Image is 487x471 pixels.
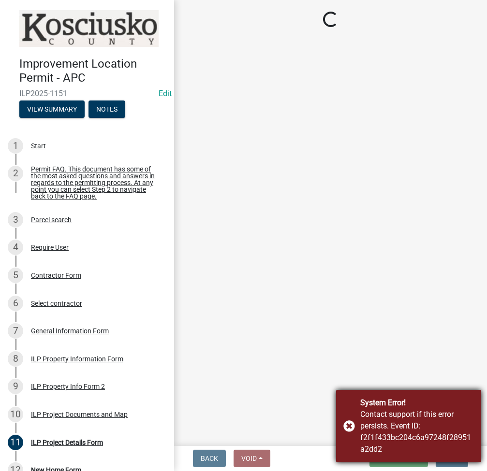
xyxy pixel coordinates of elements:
[8,268,23,283] div: 5
[8,166,23,181] div: 2
[159,89,172,98] wm-modal-confirm: Edit Application Number
[19,10,159,47] img: Kosciusko County, Indiana
[8,296,23,311] div: 6
[19,106,85,114] wm-modal-confirm: Summary
[360,409,474,455] div: Contact support if this error persists. Event ID: f2f1f433bc204c6a97248f28951a2dd2
[234,450,270,467] button: Void
[8,435,23,450] div: 11
[89,106,125,114] wm-modal-confirm: Notes
[31,272,81,279] div: Contractor Form
[8,351,23,367] div: 8
[8,407,23,422] div: 10
[360,397,474,409] div: System Error!
[8,323,23,339] div: 7
[8,379,23,394] div: 9
[31,383,105,390] div: ILP Property Info Form 2
[19,89,155,98] span: ILP2025-1151
[201,455,218,462] span: Back
[19,100,85,118] button: View Summary
[19,57,166,85] h4: Improvement Location Permit - APC
[31,411,128,418] div: ILP Project Documents and Map
[31,300,82,307] div: Select contractor
[89,100,125,118] button: Notes
[31,143,46,149] div: Start
[8,240,23,255] div: 4
[193,450,226,467] button: Back
[31,328,109,334] div: General Information Form
[241,455,257,462] span: Void
[31,439,103,446] div: ILP Project Details Form
[31,216,72,223] div: Parcel search
[8,212,23,228] div: 3
[31,356,123,362] div: ILP Property Information Form
[159,89,172,98] a: Edit
[31,166,159,200] div: Permit FAQ. This document has some of the most asked questions and answers in regards to the perm...
[31,244,69,251] div: Require User
[8,138,23,154] div: 1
